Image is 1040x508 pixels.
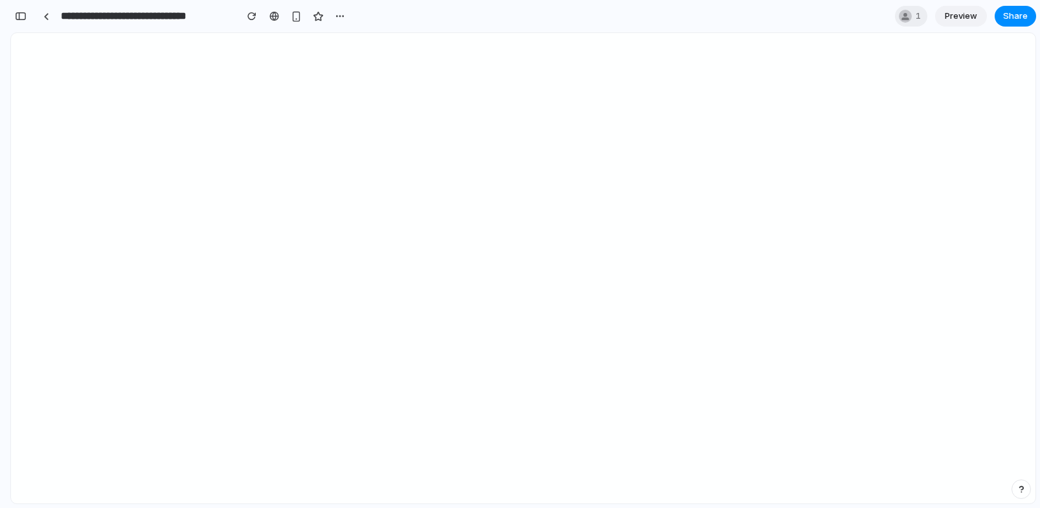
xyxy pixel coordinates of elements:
div: 1 [895,6,927,27]
span: Preview [945,10,977,23]
span: 1 [916,10,925,23]
button: Share [995,6,1036,27]
a: Preview [935,6,987,27]
span: Share [1003,10,1028,23]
